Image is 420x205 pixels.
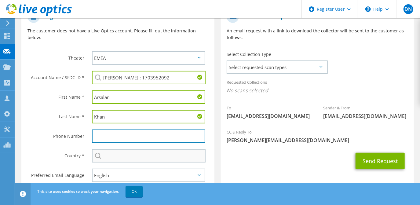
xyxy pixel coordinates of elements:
a: OK [126,186,143,197]
div: To [221,101,317,123]
p: An email request with a link to download the collector will be sent to the customer as follows. [227,27,407,41]
label: Phone Number [27,130,84,139]
span: [EMAIL_ADDRESS][DOMAIN_NAME] [323,113,408,119]
span: Select requested scan types [227,61,327,73]
label: First Name * [27,90,84,100]
label: Theater [27,51,84,61]
div: Sender & From [317,101,414,123]
span: DN [404,4,413,14]
button: Send Request [356,153,405,169]
p: The customer does not have a Live Optics account. Please fill out the information below. [27,27,208,41]
span: This site uses cookies to track your navigation. [37,189,119,194]
label: Last Name * [27,110,84,120]
span: [EMAIL_ADDRESS][DOMAIN_NAME] [227,113,311,119]
span: No scans selected [227,87,407,94]
label: Preferred Email Language [27,169,84,178]
svg: \n [365,6,371,12]
div: Requested Collections [221,76,414,98]
span: [PERSON_NAME][EMAIL_ADDRESS][DOMAIN_NAME] [227,137,407,144]
label: Account Name / SFDC ID * [27,71,84,81]
label: Select Collection Type [227,51,271,57]
div: CC & Reply To [221,126,414,147]
label: Country * [27,149,84,159]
